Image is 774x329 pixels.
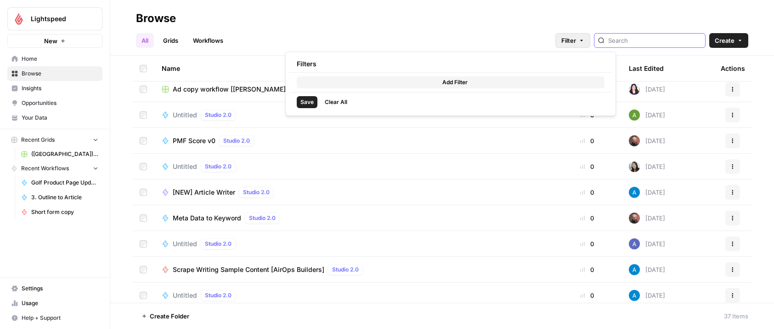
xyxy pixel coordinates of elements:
[173,188,235,197] span: [NEW] Article Writer
[162,187,545,198] a: [NEW] Article WriterStudio 2.0
[162,213,545,224] a: Meta Data to KeywordStudio 2.0
[7,81,102,96] a: Insights
[173,136,215,145] span: PMF Score v0
[560,265,614,274] div: 0
[162,110,545,121] a: UntitledStudio 2.0
[709,33,748,48] button: Create
[560,291,614,300] div: 0
[136,309,195,323] button: Create Folder
[629,110,665,121] div: [DATE]
[223,137,250,145] span: Studio 2.0
[205,240,232,248] span: Studio 2.0
[715,36,734,45] span: Create
[22,314,98,322] span: Help + Support
[7,66,102,81] a: Browse
[21,164,69,173] span: Recent Workflows
[7,110,102,125] a: Your Data
[22,114,98,122] span: Your Data
[560,188,614,197] div: 0
[629,84,665,95] div: [DATE]
[22,69,98,78] span: Browse
[629,135,640,146] img: b84b62znrkfmbduqy1fsopf3ypjr
[162,264,545,275] a: Scrape Writing Sample Content [AirOps Builders]Studio 2.0
[629,110,640,121] img: zccnbuemo2g5ie88jywl4ndeinf9
[721,56,745,81] div: Actions
[17,175,102,190] a: Golf Product Page Update
[173,265,324,274] span: Scrape Writing Sample Content [AirOps Builders]
[17,190,102,205] a: 3. Outline to Article
[187,33,229,48] a: Workflows
[243,188,270,196] span: Studio 2.0
[136,11,176,26] div: Browse
[7,281,102,296] a: Settings
[249,214,276,222] span: Studio 2.0
[31,208,98,216] span: Short form copy
[7,311,102,325] button: Help + Support
[629,187,665,198] div: [DATE]
[11,11,27,27] img: Lightspeed Logo
[332,266,359,274] span: Studio 2.0
[205,291,232,300] span: Studio 2.0
[205,162,232,171] span: Studio 2.0
[22,99,98,107] span: Opportunities
[297,96,317,108] button: Save
[21,136,55,144] span: Recent Grids
[31,179,98,187] span: Golf Product Page Update
[608,36,701,45] input: Search
[162,85,545,94] a: Ad copy workflow [[PERSON_NAME]] Grid (1)
[629,264,640,275] img: o3cqybgnmipr355j8nz4zpq1mc6x
[560,214,614,223] div: 0
[629,213,640,224] img: b84b62znrkfmbduqy1fsopf3ypjr
[162,290,545,301] a: UntitledStudio 2.0
[629,238,665,249] div: [DATE]
[7,133,102,147] button: Recent Grids
[629,238,640,249] img: 6vxtne38ibcn517tl2d222c8605z
[442,78,468,87] span: Add Filter
[629,161,640,172] img: 34qmd8li8jcngaxi9z5g13uxb641
[629,264,665,275] div: [DATE]
[173,85,312,94] span: Ad copy workflow [[PERSON_NAME]] Grid (1)
[629,84,640,95] img: wdke7mwtj0nxznpffym0k1wpceu2
[561,36,576,45] span: Filter
[724,312,748,321] div: 37 Items
[7,34,102,48] button: New
[555,33,590,48] button: Filter
[31,150,98,158] span: ([GEOGRAPHIC_DATA]) [DEMOGRAPHIC_DATA] - Generate Articles
[31,193,98,202] span: 3. Outline to Article
[173,214,241,223] span: Meta Data to Keyword
[629,290,665,301] div: [DATE]
[173,239,197,248] span: Untitled
[325,98,347,106] span: Clear All
[31,14,86,23] span: Lightspeed
[629,290,640,301] img: o3cqybgnmipr355j8nz4zpq1mc6x
[7,162,102,175] button: Recent Workflows
[285,52,616,116] div: Filter
[629,161,665,172] div: [DATE]
[158,33,184,48] a: Grids
[7,296,102,311] a: Usage
[297,76,605,88] button: Add Filter
[629,213,665,224] div: [DATE]
[44,36,57,46] span: New
[17,205,102,219] a: Short form copy
[22,84,98,92] span: Insights
[150,312,189,321] span: Create Folder
[7,52,102,66] a: Home
[162,238,545,249] a: UntitledStudio 2.0
[22,55,98,63] span: Home
[629,135,665,146] div: [DATE]
[321,96,351,108] button: Clear All
[7,7,102,30] button: Workspace: Lightspeed
[173,110,197,120] span: Untitled
[560,162,614,171] div: 0
[629,56,664,81] div: Last Edited
[560,239,614,248] div: 0
[560,136,614,145] div: 0
[136,33,154,48] a: All
[7,96,102,110] a: Opportunities
[162,56,545,81] div: Name
[300,98,314,106] span: Save
[162,135,545,146] a: PMF Score v0Studio 2.0
[173,162,197,171] span: Untitled
[173,291,197,300] span: Untitled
